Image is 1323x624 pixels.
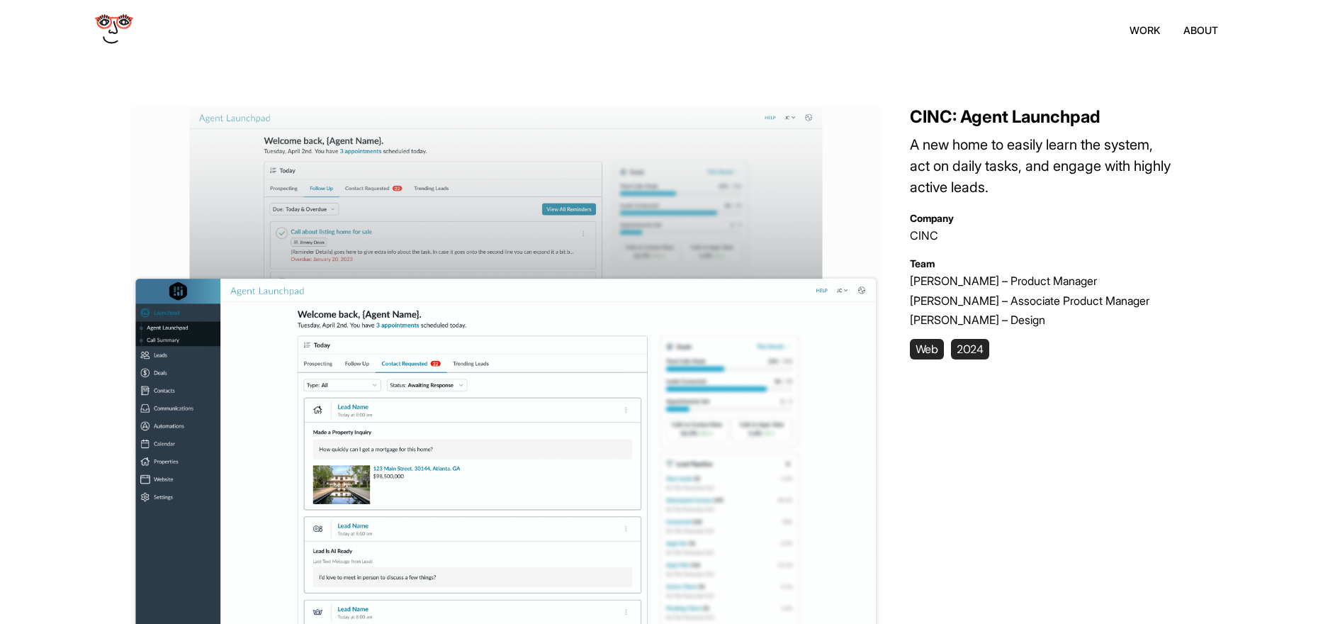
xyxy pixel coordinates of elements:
p: [PERSON_NAME] – Associate Product Manager [910,293,1193,308]
h6: Company [910,212,1193,224]
span: Web [910,339,944,360]
li: about [1183,24,1218,36]
h1: CINC: Agent Launchpad [910,106,1193,127]
p: [PERSON_NAME] – Product Manager [910,273,1193,289]
p: CINC [910,228,1193,243]
li: work [1130,24,1160,36]
p: A new home to easily learn the system, act on daily tasks, and engage with highly active leads. [910,134,1193,198]
h6: Team [910,257,1193,269]
a: work [1119,13,1171,48]
p: [PERSON_NAME] – Design [910,312,1193,328]
span: 2024 [951,339,989,360]
a: about [1173,13,1229,48]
